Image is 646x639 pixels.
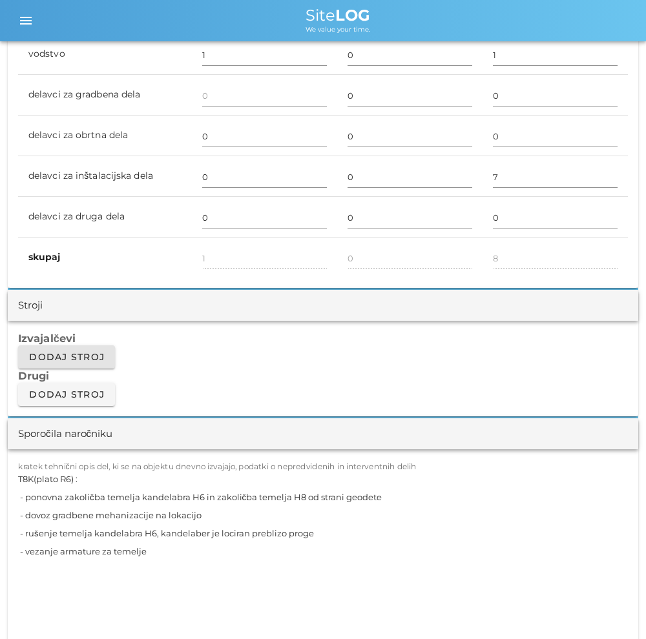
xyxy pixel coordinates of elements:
input: 0 [493,207,618,228]
h3: Drugi [18,369,628,383]
b: skupaj [28,251,61,263]
td: delavci za inštalacijska dela [18,156,192,197]
h3: Izvajalčevi [18,331,628,345]
span: Dodaj stroj [28,351,105,363]
td: delavci za obrtna dela [18,116,192,156]
input: 0 [348,207,472,228]
b: LOG [335,6,370,25]
iframe: Chat Widget [581,577,646,639]
input: 0 [202,45,327,65]
label: kratek tehnični opis del, ki se na objektu dnevno izvajajo, podatki o nepredvidenih in interventn... [18,462,417,472]
input: 0 [202,85,327,106]
input: 0 [202,207,327,228]
i: menu [18,13,34,28]
input: 0 [348,85,472,106]
div: Pripomoček za klepet [581,577,646,639]
input: 0 [348,167,472,187]
button: Dodaj stroj [18,383,115,406]
span: Dodaj stroj [28,389,105,400]
button: Dodaj stroj [18,345,115,369]
div: Sporočila naročniku [18,427,112,441]
input: 0 [493,126,618,147]
input: 0 [493,45,618,65]
span: We value your time. [306,25,370,34]
input: 0 [348,126,472,147]
div: Stroji [18,298,43,313]
input: 0 [493,167,618,187]
td: delavci za druga dela [18,197,192,238]
td: delavci za gradbena dela [18,75,192,116]
span: Site [306,6,370,25]
input: 0 [202,167,327,187]
td: vodstvo [18,34,192,75]
input: 0 [493,85,618,106]
input: 0 [348,45,472,65]
input: 0 [202,126,327,147]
